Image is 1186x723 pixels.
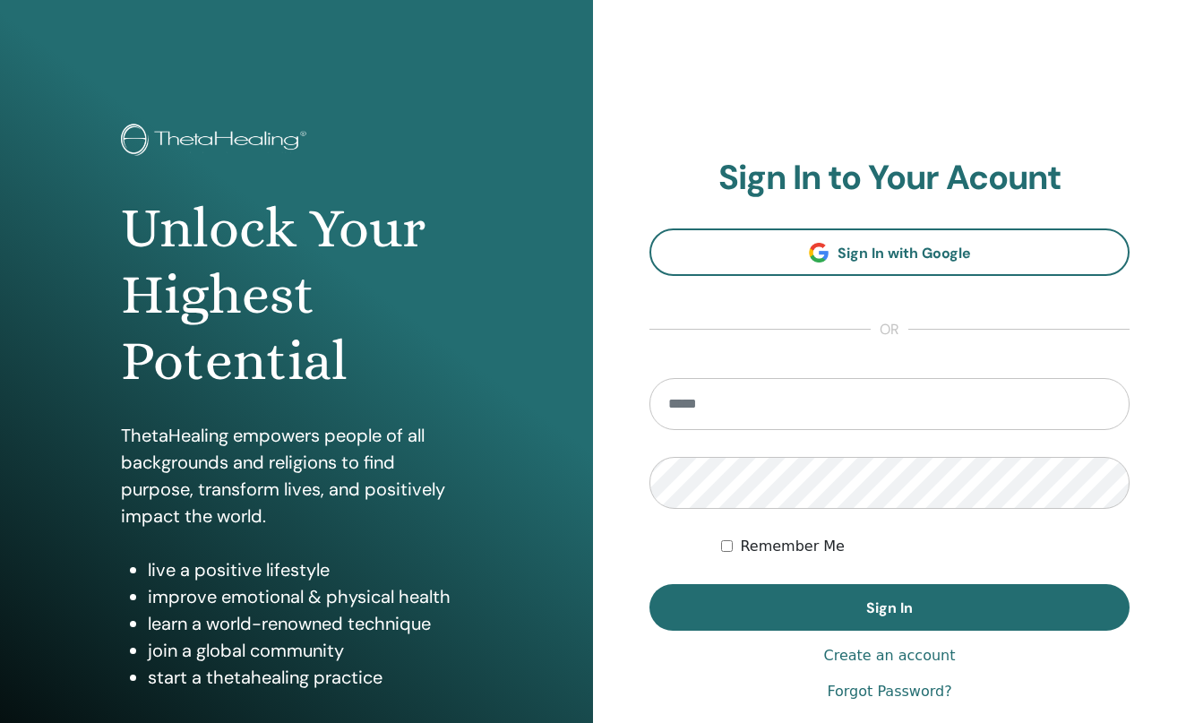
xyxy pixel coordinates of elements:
[649,158,1130,199] h2: Sign In to Your Acount
[866,598,913,617] span: Sign In
[148,610,471,637] li: learn a world-renowned technique
[121,422,471,529] p: ThetaHealing empowers people of all backgrounds and religions to find purpose, transform lives, a...
[148,583,471,610] li: improve emotional & physical health
[740,536,845,557] label: Remember Me
[827,681,951,702] a: Forgot Password?
[649,228,1130,276] a: Sign In with Google
[148,556,471,583] li: live a positive lifestyle
[649,584,1130,631] button: Sign In
[148,637,471,664] li: join a global community
[721,536,1130,557] div: Keep me authenticated indefinitely or until I manually logout
[148,664,471,691] li: start a thetahealing practice
[121,195,471,395] h1: Unlock Your Highest Potential
[823,645,955,667] a: Create an account
[871,319,908,340] span: or
[838,244,971,263] span: Sign In with Google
